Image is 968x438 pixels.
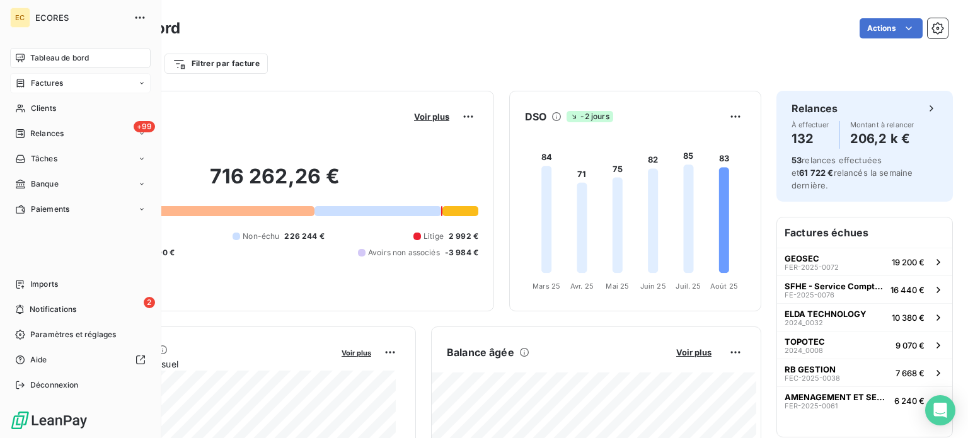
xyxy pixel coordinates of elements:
button: RB GESTIONFEC-2025-00387 668 € [777,359,952,386]
h4: 206,2 k € [850,129,914,149]
a: Banque [10,174,151,194]
span: Voir plus [676,347,712,357]
span: ECORES [35,13,126,23]
span: SFHE - Service Comptabilité [785,281,885,291]
span: 53 [792,155,802,165]
span: 2 [144,297,155,308]
button: Actions [860,18,923,38]
span: -3 984 € [445,247,478,258]
span: FE-2025-0076 [785,291,834,299]
span: Paiements [31,204,69,215]
a: Clients [10,98,151,118]
span: Clients [31,103,56,114]
span: 226 244 € [284,231,324,242]
span: 7 668 € [896,368,925,378]
span: 2024_0032 [785,319,823,326]
h6: DSO [525,109,546,124]
span: FEC-2025-0038 [785,374,840,382]
button: GEOSECFER-2025-007219 200 € [777,248,952,275]
span: Avoirs non associés [368,247,440,258]
span: À effectuer [792,121,829,129]
tspan: Août 25 [710,282,738,291]
a: Paiements [10,199,151,219]
button: SFHE - Service ComptabilitéFE-2025-007616 440 € [777,275,952,303]
span: Tableau de bord [30,52,89,64]
h6: Relances [792,101,838,116]
tspan: Juin 25 [640,282,666,291]
span: 9 070 € [896,340,925,350]
h4: 132 [792,129,829,149]
span: Litige [423,231,444,242]
span: Chiffre d'affaires mensuel [71,357,333,371]
span: ELDA TECHNOLOGY [785,309,867,319]
span: Voir plus [342,349,371,357]
a: Tâches [10,149,151,169]
h6: Factures échues [777,217,952,248]
button: Voir plus [672,347,715,358]
span: Non-échu [243,231,279,242]
span: AMENAGEMENT ET SERVICES [785,392,889,402]
span: RB GESTION [785,364,836,374]
span: +99 [134,121,155,132]
button: Filtrer par facture [164,54,268,74]
span: Montant à relancer [850,121,914,129]
tspan: Mars 25 [533,282,560,291]
span: FER-2025-0061 [785,402,838,410]
a: Factures [10,73,151,93]
span: Banque [31,178,59,190]
tspan: Avr. 25 [570,282,594,291]
button: TOPOTEC2024_00089 070 € [777,331,952,359]
span: 16 440 € [890,285,925,295]
span: Aide [30,354,47,366]
span: 10 380 € [892,313,925,323]
span: Notifications [30,304,76,315]
span: Tâches [31,153,57,164]
div: EC [10,8,30,28]
h2: 716 262,26 € [71,164,478,202]
span: 19 200 € [892,257,925,267]
a: Imports [10,274,151,294]
img: Logo LeanPay [10,410,88,430]
span: Factures [31,78,63,89]
a: Paramètres et réglages [10,325,151,345]
span: FER-2025-0072 [785,263,839,271]
tspan: Mai 25 [606,282,629,291]
span: 2024_0008 [785,347,823,354]
a: Tableau de bord [10,48,151,68]
span: GEOSEC [785,253,819,263]
span: Imports [30,279,58,290]
span: 2 992 € [449,231,478,242]
span: 6 240 € [894,396,925,406]
span: Relances [30,128,64,139]
span: 61 722 € [799,168,833,178]
span: -2 jours [567,111,613,122]
button: ELDA TECHNOLOGY2024_003210 380 € [777,303,952,331]
h6: Balance âgée [447,345,514,360]
a: +99Relances [10,124,151,144]
div: Open Intercom Messenger [925,395,955,425]
button: Voir plus [410,111,453,122]
span: relances effectuées et relancés la semaine dernière. [792,155,913,190]
span: TOPOTEC [785,337,825,347]
button: Voir plus [338,347,375,358]
tspan: Juil. 25 [676,282,701,291]
span: Déconnexion [30,379,79,391]
span: Paramètres et réglages [30,329,116,340]
span: Voir plus [414,112,449,122]
button: AMENAGEMENT ET SERVICESFER-2025-00616 240 € [777,386,952,414]
a: Aide [10,350,151,370]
